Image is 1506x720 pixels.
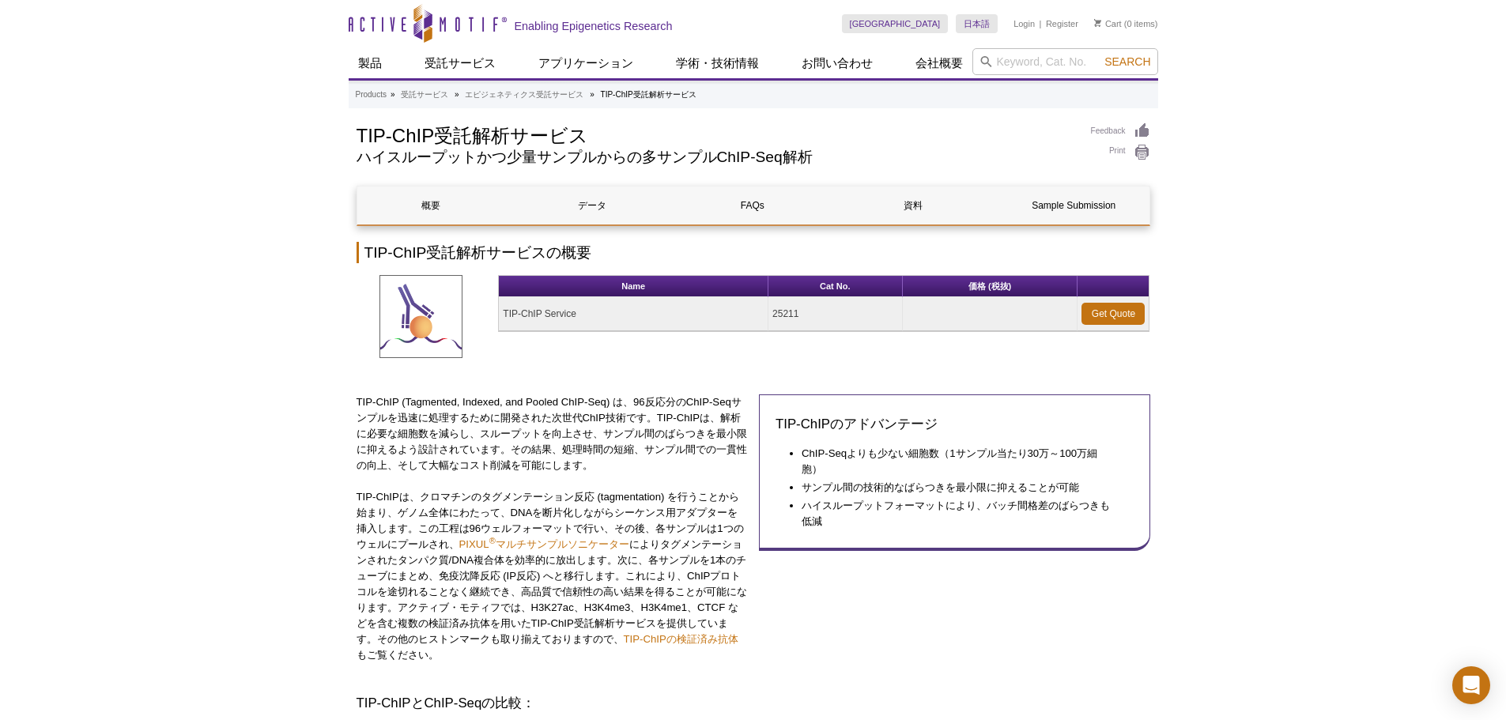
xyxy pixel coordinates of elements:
[356,88,387,102] a: Products
[903,276,1078,297] th: 価格 (税抜)
[624,633,738,645] a: TIP-ChIPの検証済み抗体
[802,446,1118,477] li: ChIP-Seqよりも少ない細胞数（1サンプル当たり30万～100万細胞）
[489,536,496,545] sup: ®
[415,48,505,78] a: 受託サービス
[999,187,1148,224] a: Sample Submission
[459,538,629,550] a: PIXUL®マルチサンプルソニケーター
[768,297,903,331] td: 25211
[391,90,395,99] li: »
[357,489,748,663] p: TIP-ChIPは、クロマチンのタグメンテーション反応 (tagmentation) を行うことから始まり、ゲノム全体にわたって、DNAを断片化しながらシーケンス用アダプターを挿入します。この工...
[455,90,459,99] li: »
[357,694,1150,713] h3: TIP-ChIPとChIP-Seqの比較：
[349,48,391,78] a: 製品
[515,19,673,33] h2: Enabling Epigenetics Research
[1091,123,1150,140] a: Feedback
[401,88,448,102] a: 受託サービス
[590,90,594,99] li: »
[1100,55,1155,69] button: Search
[1094,19,1101,27] img: Your Cart
[379,275,462,358] img: TIP-ChIP Service
[357,123,1075,146] h1: TIP-ChIP受託解析サービス
[499,297,768,331] td: TIP-ChIP Service
[666,48,768,78] a: 学術・技術情報
[956,14,998,33] a: 日本語
[768,276,903,297] th: Cat No.
[678,187,827,224] a: FAQs
[1040,14,1042,33] li: |
[357,187,506,224] a: 概要
[1104,55,1150,68] span: Search
[601,90,696,99] li: TIP-ChIP受託解析サービス
[499,276,768,297] th: Name
[776,415,1134,434] h3: TIP-ChIPのアドバンテージ
[1094,14,1158,33] li: (0 items)
[802,480,1118,496] li: サンプル間の技術的なばらつきを最小限に抑えることが可能
[972,48,1158,75] input: Keyword, Cat. No.
[1094,18,1122,29] a: Cart
[529,48,643,78] a: アプリケーション
[357,394,748,473] p: TIP-ChIP (Tagmented, Indexed, and Pooled ChIP-Seq) は、96反応分のChIP-Seqサンプルを迅速に処理するために開発された次世代ChIP技術で...
[1091,144,1150,161] a: Print
[1452,666,1490,704] div: Open Intercom Messenger
[518,187,666,224] a: データ
[802,498,1118,530] li: ハイスループットフォーマットにより、バッチ間格差のばらつきも低減
[357,242,1150,263] h2: TIP-ChIP受託解析サービスの概要
[839,187,987,224] a: 資料
[906,48,972,78] a: 会社概要
[1013,18,1035,29] a: Login
[1046,18,1078,29] a: Register
[1081,303,1145,325] a: Get Quote
[357,150,1075,164] h2: ハイスループットかつ少量サンプルからの多サンプルChIP-Seq解析
[792,48,882,78] a: お問い合わせ
[465,88,583,102] a: エピジェネティクス受託サービス
[842,14,949,33] a: [GEOGRAPHIC_DATA]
